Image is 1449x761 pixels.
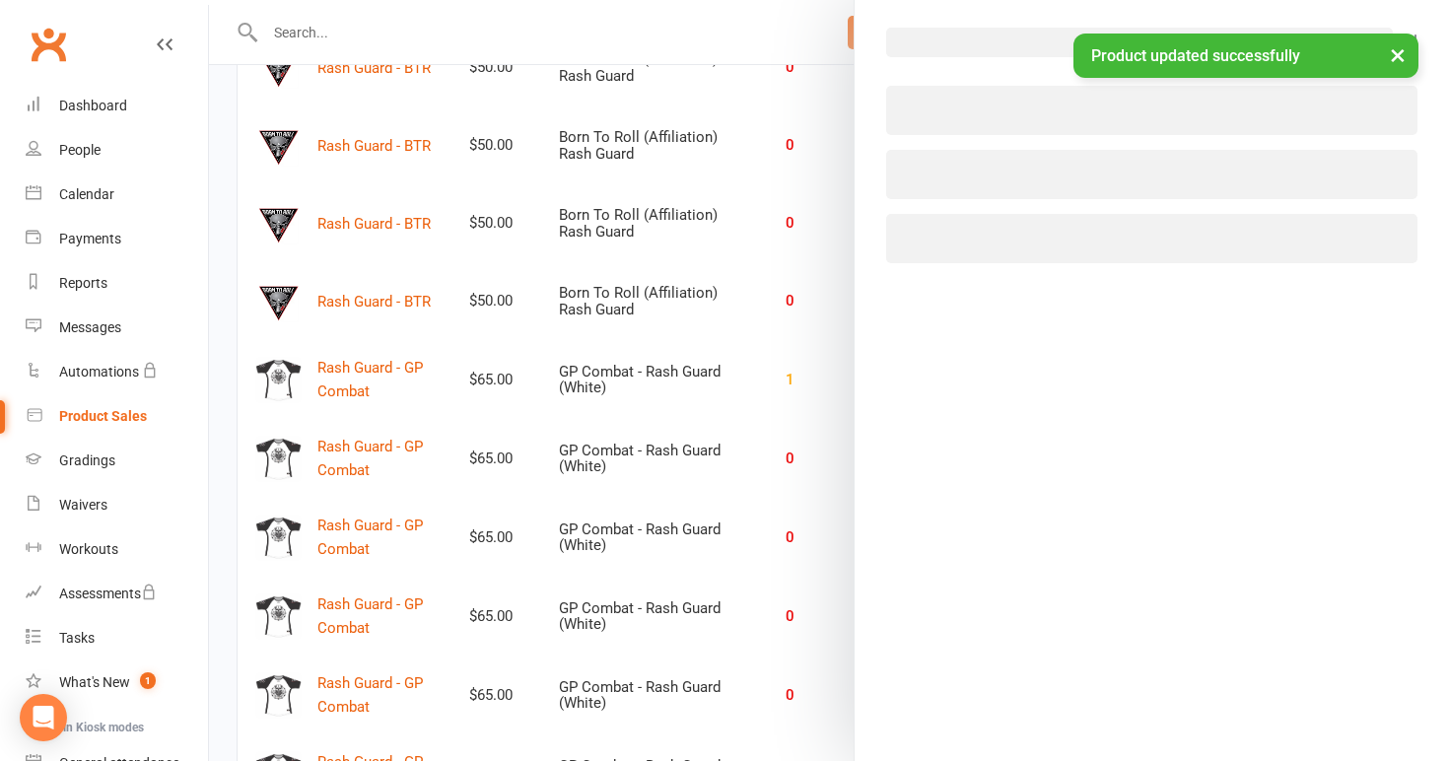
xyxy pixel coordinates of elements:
[140,672,156,689] span: 1
[59,275,107,291] div: Reports
[26,527,208,572] a: Workouts
[26,616,208,660] a: Tasks
[26,483,208,527] a: Waivers
[59,319,121,335] div: Messages
[26,439,208,483] a: Gradings
[59,364,139,380] div: Automations
[59,142,101,158] div: People
[26,350,208,394] a: Automations
[59,630,95,646] div: Tasks
[1380,34,1415,76] button: ×
[26,173,208,217] a: Calendar
[59,408,147,424] div: Product Sales
[26,128,208,173] a: People
[1073,34,1418,78] div: Product updated successfully
[20,694,67,741] div: Open Intercom Messenger
[26,217,208,261] a: Payments
[59,98,127,113] div: Dashboard
[59,674,130,690] div: What's New
[26,660,208,705] a: What's New1
[26,306,208,350] a: Messages
[24,20,73,69] a: Clubworx
[26,394,208,439] a: Product Sales
[59,497,107,513] div: Waivers
[59,231,121,246] div: Payments
[59,452,115,468] div: Gradings
[59,586,157,601] div: Assessments
[59,186,114,202] div: Calendar
[26,572,208,616] a: Assessments
[26,84,208,128] a: Dashboard
[26,261,208,306] a: Reports
[59,541,118,557] div: Workouts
